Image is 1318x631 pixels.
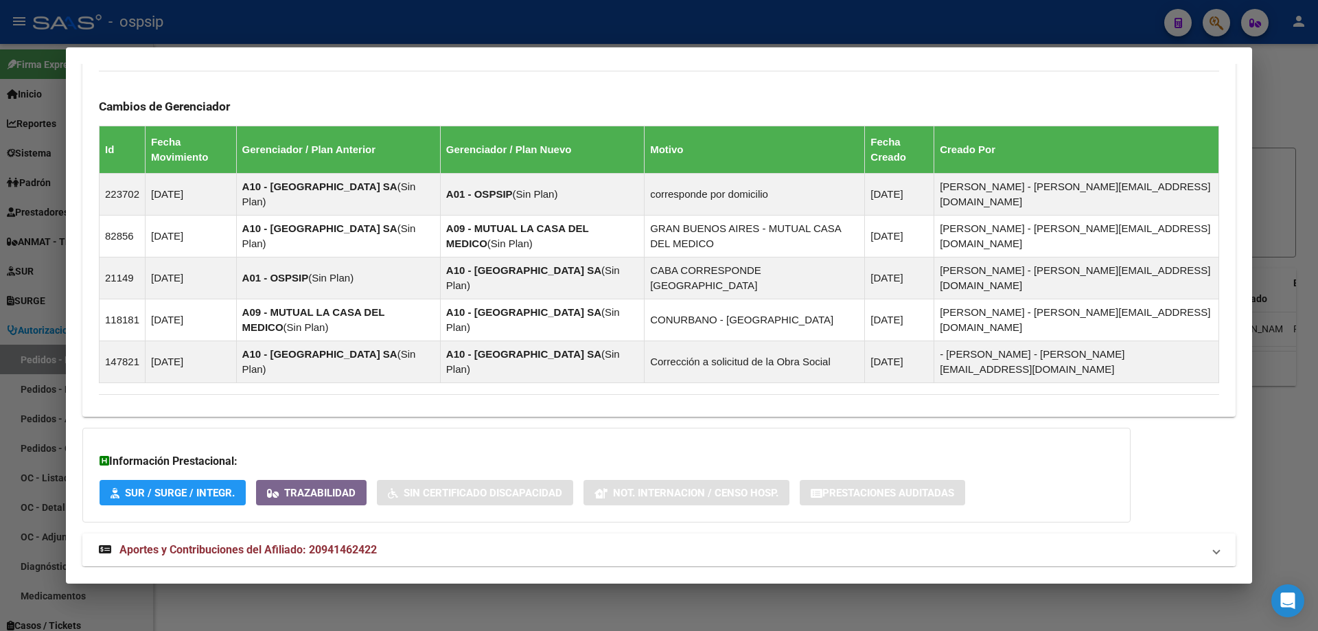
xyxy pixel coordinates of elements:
strong: A10 - [GEOGRAPHIC_DATA] SA [242,181,397,192]
div: Open Intercom Messenger [1271,584,1304,617]
span: Sin Plan [516,188,555,200]
th: Gerenciador / Plan Anterior [236,126,440,174]
td: 147821 [100,341,146,383]
td: [DATE] [146,257,237,299]
th: Id [100,126,146,174]
button: Sin Certificado Discapacidad [377,480,573,505]
strong: A10 - [GEOGRAPHIC_DATA] SA [242,222,397,234]
td: [PERSON_NAME] - [PERSON_NAME][EMAIL_ADDRESS][DOMAIN_NAME] [934,174,1219,216]
strong: A10 - [GEOGRAPHIC_DATA] SA [446,306,601,318]
td: ( ) [236,216,440,257]
strong: A10 - [GEOGRAPHIC_DATA] SA [446,348,601,360]
td: corresponde por domicilio [645,174,865,216]
td: 21149 [100,257,146,299]
td: ( ) [440,299,644,341]
span: Trazabilidad [284,487,356,499]
td: 223702 [100,174,146,216]
td: ( ) [236,299,440,341]
span: Aportes y Contribuciones del Afiliado: 20941462422 [119,543,377,556]
td: ( ) [440,341,644,383]
td: [DATE] [146,174,237,216]
button: SUR / SURGE / INTEGR. [100,480,246,505]
td: [PERSON_NAME] - [PERSON_NAME][EMAIL_ADDRESS][DOMAIN_NAME] [934,257,1219,299]
td: [DATE] [146,216,237,257]
td: [DATE] [865,174,934,216]
td: ( ) [440,216,644,257]
th: Gerenciador / Plan Nuevo [440,126,644,174]
td: [PERSON_NAME] - [PERSON_NAME][EMAIL_ADDRESS][DOMAIN_NAME] [934,216,1219,257]
td: ( ) [440,257,644,299]
td: ( ) [236,257,440,299]
strong: A10 - [GEOGRAPHIC_DATA] SA [446,264,601,276]
td: [DATE] [865,216,934,257]
span: Sin Certificado Discapacidad [404,487,562,499]
h3: Cambios de Gerenciador [99,99,1219,114]
td: ( ) [236,341,440,383]
th: Fecha Movimiento [146,126,237,174]
td: [DATE] [865,299,934,341]
td: 118181 [100,299,146,341]
td: CONURBANO - [GEOGRAPHIC_DATA] [645,299,865,341]
span: Prestaciones Auditadas [822,487,954,499]
th: Fecha Creado [865,126,934,174]
strong: A10 - [GEOGRAPHIC_DATA] SA [242,348,397,360]
span: Not. Internacion / Censo Hosp. [613,487,778,499]
td: - [PERSON_NAME] - [PERSON_NAME][EMAIL_ADDRESS][DOMAIN_NAME] [934,341,1219,383]
th: Motivo [645,126,865,174]
span: SUR / SURGE / INTEGR. [125,487,235,499]
td: CABA CORRESPONDE [GEOGRAPHIC_DATA] [645,257,865,299]
td: 82856 [100,216,146,257]
td: [DATE] [146,299,237,341]
h3: Información Prestacional: [100,453,1113,470]
button: Not. Internacion / Censo Hosp. [583,480,789,505]
strong: A01 - OSPSIP [446,188,513,200]
mat-expansion-panel-header: Aportes y Contribuciones del Afiliado: 20941462422 [82,534,1236,566]
td: ( ) [440,174,644,216]
strong: A09 - MUTUAL LA CASA DEL MEDICO [242,306,385,333]
td: ( ) [236,174,440,216]
td: [DATE] [865,257,934,299]
span: Sin Plan [312,272,350,284]
strong: A01 - OSPSIP [242,272,309,284]
span: Sin Plan [287,321,325,333]
td: [DATE] [146,341,237,383]
span: Sin Plan [491,238,529,249]
th: Creado Por [934,126,1219,174]
td: GRAN BUENOS AIRES - MUTUAL CASA DEL MEDICO [645,216,865,257]
button: Trazabilidad [256,480,367,505]
strong: A09 - MUTUAL LA CASA DEL MEDICO [446,222,589,249]
td: Corrección a solicitud de la Obra Social [645,341,865,383]
button: Prestaciones Auditadas [800,480,965,505]
td: [DATE] [865,341,934,383]
td: [PERSON_NAME] - [PERSON_NAME][EMAIL_ADDRESS][DOMAIN_NAME] [934,299,1219,341]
